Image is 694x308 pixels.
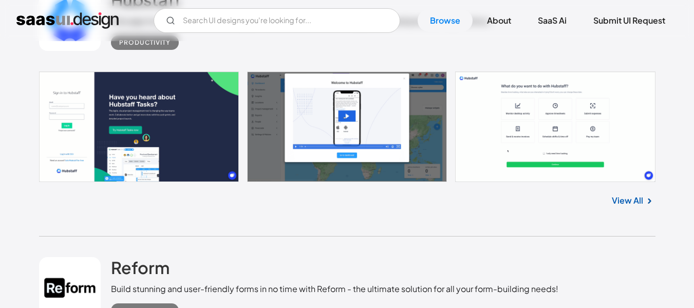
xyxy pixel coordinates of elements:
div: Productivity [119,37,171,49]
a: Reform [111,257,170,283]
a: About [475,9,523,32]
a: Submit UI Request [581,9,678,32]
h2: Reform [111,257,170,278]
a: SaaS Ai [526,9,579,32]
a: home [16,12,119,29]
input: Search UI designs you're looking for... [154,8,400,33]
a: View All [612,194,643,207]
a: Browse [418,9,473,32]
div: Build stunning and user-friendly forms in no time with Reform - the ultimate solution for all you... [111,283,558,295]
form: Email Form [154,8,400,33]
